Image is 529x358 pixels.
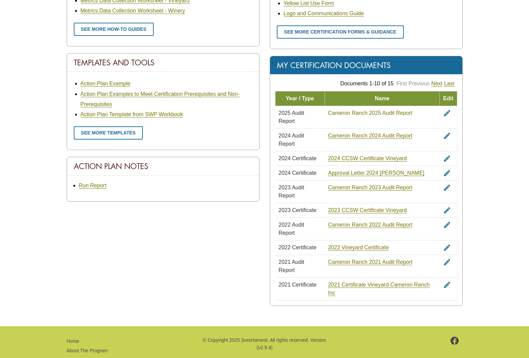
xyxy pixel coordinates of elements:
a: edit [443,245,451,250]
a: edit [443,185,451,190]
a: Action Plan Example [81,81,131,87]
span: 2022 Certificate [279,245,316,250]
a: See more templates [74,126,143,140]
a: About The Program [67,348,108,353]
a: edit [443,207,451,213]
a: First [396,81,407,86]
a: Next [431,81,442,87]
span: 2024 Certificate [279,170,316,176]
a: Action Plan Template from SWP Workbook [81,111,183,118]
a: See more how-to guides [74,23,154,36]
a: edit [443,110,451,116]
span: 2022 Audit Report [279,222,304,236]
span: 2023 Certificate [279,207,316,213]
a: Cameron Ranch 2022 Audit Report [328,222,412,228]
i: edit [443,132,451,140]
div: Action Plan Notes [67,157,259,175]
i: edit [443,169,451,177]
a: edit [443,155,451,161]
span: 2024 Certificate [279,155,316,161]
a: Logo and Communications Guide [284,10,364,17]
td: Name [325,91,440,106]
a: Cameron Ranch 2024 Audit Report [328,133,412,139]
span: 2025 Audit Report [279,110,304,124]
span: 2021 Audit Report [279,259,304,273]
a: See more certification forms & guidance [277,25,404,39]
td: Year / Type [275,91,325,106]
p: © Copyright 2025 SureHarvest. All rights reserved. Version (v2.9.4) [202,336,327,352]
i: edit [443,258,451,266]
div: My Certification Documents [270,56,462,75]
a: Approval Letter 2024 [PERSON_NAME] [328,170,424,176]
a: Previous [409,81,429,86]
a: Yellow List Use Form [284,0,334,6]
a: edit [443,170,451,176]
div: Templates And Tools [67,54,259,72]
span: Documents 1-10 of 15 [340,81,394,86]
img: footer-facebook.png [450,337,459,345]
a: Run Report [79,183,107,189]
i: edit [443,221,451,229]
a: edit [443,259,451,265]
a: edit [443,282,451,288]
a: Last [444,81,454,87]
i: edit [443,281,451,289]
a: edit [443,222,451,228]
i: edit [443,206,451,214]
a: Home [67,338,79,344]
a: Metrics Data Collection Worksheet - Winery [81,8,185,14]
i: edit [443,244,451,252]
i: edit [443,109,451,117]
a: 2024 CCSW Certificate Vineyard [328,155,407,162]
i: edit [443,154,451,163]
span: 2023 Audit Report [279,185,304,198]
a: Cameron Ranch 2023 Audit Report [328,185,412,191]
a: Action Plan Examples to Meet Certification Prerequisites and Non-Prerequisites [81,91,240,107]
a: 2022 Vineyard Certificate [328,245,389,251]
a: Cameron Ranch 2021 Audit Report [328,259,412,265]
span: 2021 Certificate [279,282,316,288]
i: edit [443,184,451,192]
td: Edit [440,91,457,106]
span: 2024 Audit Report [279,133,304,147]
a: edit [443,133,451,139]
a: 2021 Certificate Vineyard Cameron Ranch Inc [328,282,429,296]
a: 2023 CCSW Certificate Vineyard [328,207,407,213]
a: Cameron Ranch 2025 Audit Report [328,110,412,116]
